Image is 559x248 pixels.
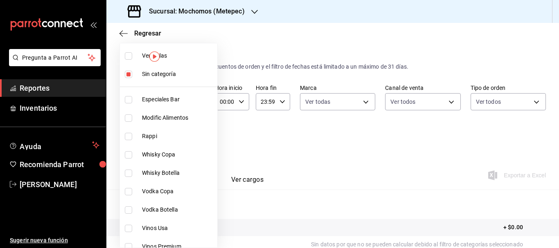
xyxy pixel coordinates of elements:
[142,51,214,60] span: Ver todas
[142,206,214,214] span: Vodka Botella
[142,70,214,78] span: Sin categoría
[142,224,214,232] span: Vinos Usa
[142,169,214,177] span: Whisky Botella
[142,150,214,159] span: Whisky Copa
[142,95,214,104] span: Especiales Bar
[149,51,160,62] img: Tooltip marker
[142,114,214,122] span: Modific Alimentos
[142,187,214,196] span: Vodka Copa
[142,132,214,141] span: Rappi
